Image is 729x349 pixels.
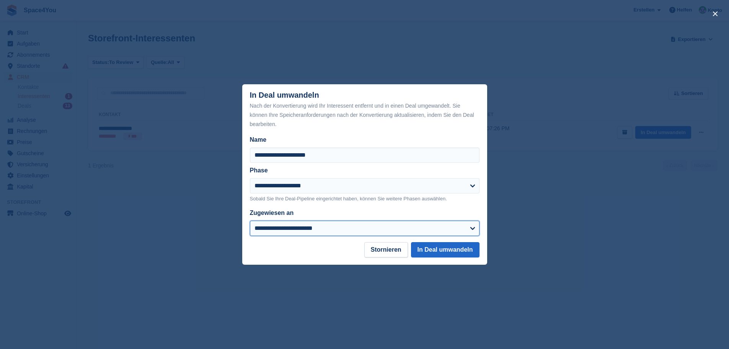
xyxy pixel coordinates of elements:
label: Zugewiesen an [250,210,294,216]
div: Nach der Konvertierung wird Ihr Interessent entfernt und in einen Deal umgewandelt. Sie können Ih... [250,101,479,129]
label: Phase [250,167,268,174]
label: Name [250,135,479,144]
button: close [709,8,721,20]
p: Sobald Sie Ihre Deal-Pipeline eingerichtet haben, können Sie weitere Phasen auswählen. [250,195,479,203]
button: In Deal umwandeln [411,242,479,257]
button: Stornieren [364,242,408,257]
div: In Deal umwandeln [250,91,479,129]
